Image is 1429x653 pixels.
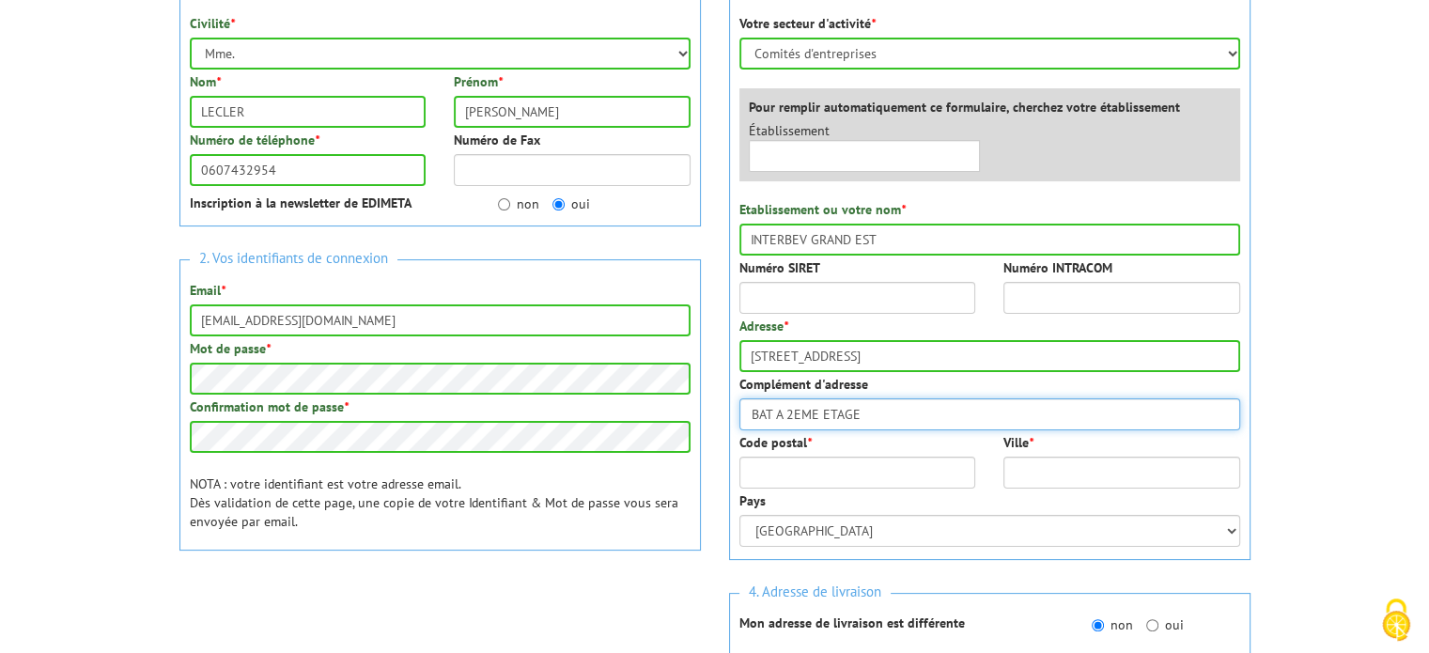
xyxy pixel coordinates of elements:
[552,194,590,213] label: oui
[1373,597,1420,644] img: Cookies (fenêtre modale)
[190,194,412,211] strong: Inscription à la newsletter de EDIMETA
[1003,433,1033,452] label: Ville
[190,131,319,149] label: Numéro de téléphone
[739,491,766,510] label: Pays
[190,14,235,33] label: Civilité
[739,375,868,394] label: Complément d'adresse
[190,474,691,531] p: NOTA : votre identifiant est votre adresse email. Dès validation de cette page, une copie de votr...
[552,198,565,210] input: oui
[454,72,503,91] label: Prénom
[739,614,965,631] strong: Mon adresse de livraison est différente
[749,98,1180,117] label: Pour remplir automatiquement ce formulaire, cherchez votre établissement
[190,72,221,91] label: Nom
[1363,589,1429,653] button: Cookies (fenêtre modale)
[739,14,876,33] label: Votre secteur d'activité
[190,281,225,300] label: Email
[739,433,812,452] label: Code postal
[190,246,397,272] span: 2. Vos identifiants de connexion
[739,258,820,277] label: Numéro SIRET
[190,339,271,358] label: Mot de passe
[498,194,539,213] label: non
[190,397,349,416] label: Confirmation mot de passe
[739,580,891,605] span: 4. Adresse de livraison
[739,317,788,335] label: Adresse
[1003,258,1112,277] label: Numéro INTRACOM
[1146,619,1158,631] input: oui
[1092,619,1104,631] input: non
[739,200,906,219] label: Etablissement ou votre nom
[1146,615,1184,634] label: oui
[498,198,510,210] input: non
[454,131,540,149] label: Numéro de Fax
[735,121,995,172] div: Établissement
[1092,615,1133,634] label: non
